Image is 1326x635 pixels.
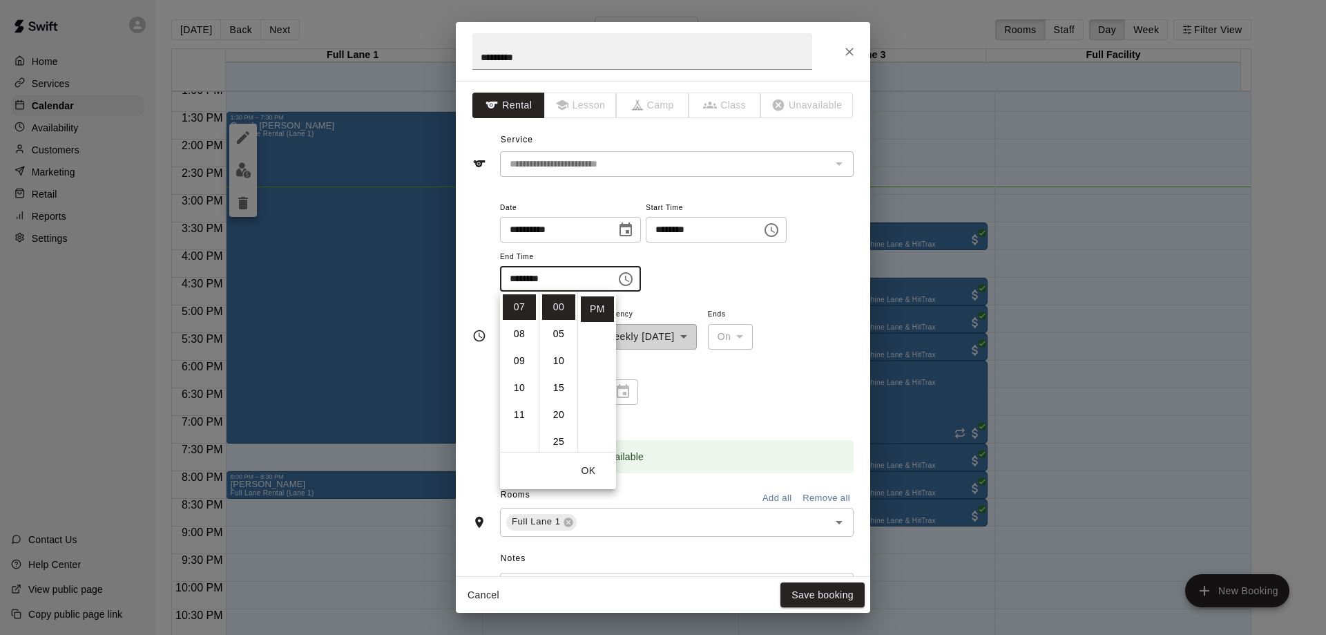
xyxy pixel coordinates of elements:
[542,402,575,428] li: 20 minutes
[542,294,575,320] li: 0 minutes
[461,582,506,608] button: Cancel
[708,324,753,350] div: On
[472,157,486,171] svg: Service
[595,305,697,324] span: Frequency
[612,216,640,244] button: Choose date, selected date is Sep 12, 2025
[506,515,566,529] span: Full Lane 1
[542,375,575,401] li: 15 minutes
[503,375,536,401] li: 10 hours
[506,514,577,531] div: Full Lane 1
[758,216,785,244] button: Choose time, selected time is 4:00 PM
[577,292,616,452] ul: Select meridiem
[501,548,854,570] span: Notes
[646,199,787,218] span: Start Time
[539,292,577,452] ul: Select minutes
[708,305,753,324] span: Ends
[581,296,614,322] li: PM
[542,429,575,455] li: 25 minutes
[503,294,536,320] li: 7 hours
[755,488,799,509] button: Add all
[545,93,617,118] span: The type of an existing booking cannot be changed
[501,135,533,144] span: Service
[689,93,762,118] span: The type of an existing booking cannot be changed
[472,329,486,343] svg: Timing
[566,458,611,484] button: OK
[472,93,545,118] button: Rental
[542,321,575,347] li: 5 minutes
[500,151,854,177] div: The service of an existing booking cannot be changed
[837,39,862,64] button: Close
[500,292,539,452] ul: Select hours
[829,513,849,532] button: Open
[503,321,536,347] li: 8 hours
[761,93,854,118] span: The type of an existing booking cannot be changed
[501,490,530,500] span: Rooms
[612,265,640,293] button: Choose time, selected time is 7:00 PM
[799,488,854,509] button: Remove all
[542,348,575,374] li: 10 minutes
[472,515,486,529] svg: Rooms
[780,582,865,608] button: Save booking
[500,199,641,218] span: Date
[617,93,689,118] span: The type of an existing booking cannot be changed
[503,402,536,428] li: 11 hours
[500,248,641,267] span: End Time
[503,348,536,374] li: 9 hours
